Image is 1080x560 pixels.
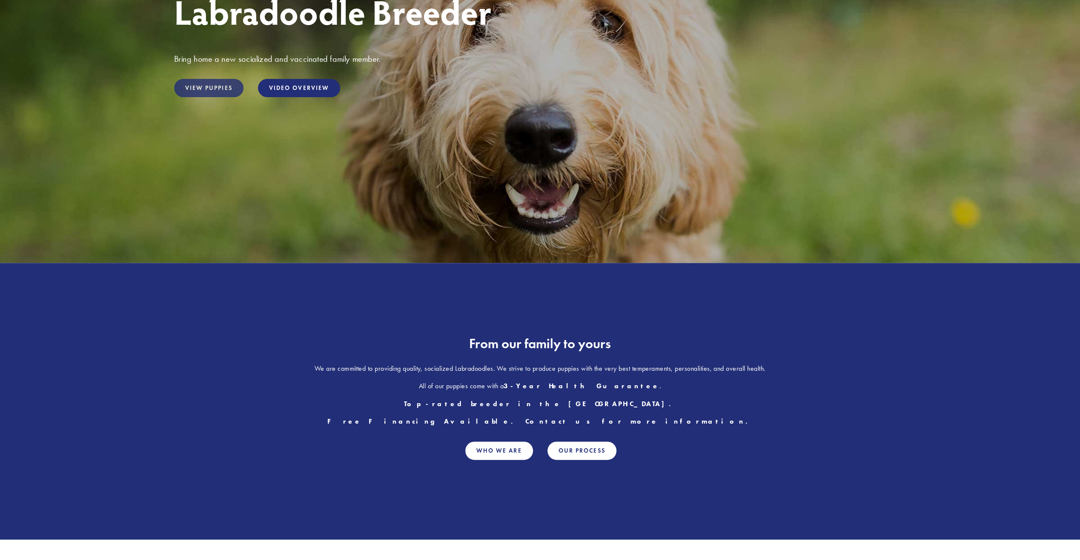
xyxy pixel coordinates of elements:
[404,400,676,408] strong: Top-rated breeder in the [GEOGRAPHIC_DATA].
[547,442,616,460] a: Our Process
[258,79,340,97] a: Video Overview
[174,79,244,97] a: View Puppies
[504,382,659,390] strong: 3-Year Health Guarantee
[174,363,906,374] p: We are committed to providing quality, socialized Labradoodles. We strive to produce puppies with...
[174,381,906,392] p: All of our puppies come with a .
[465,442,533,460] a: Who We Are
[174,53,906,64] h3: Bring home a new socialized and vaccinated family member.
[327,417,753,425] strong: Free Financing Available. Contact us for more information.
[174,335,906,352] h2: From our family to yours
